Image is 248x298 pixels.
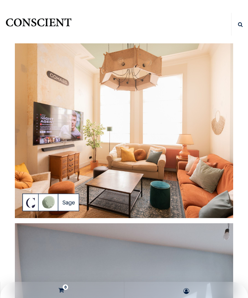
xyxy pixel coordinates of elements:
img: Conscient [5,16,72,33]
a: Logo of Conscient [5,16,72,33]
sup: 0 [63,284,68,290]
img: peinture vert sauge [15,43,233,218]
a: 0 [2,282,122,298]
